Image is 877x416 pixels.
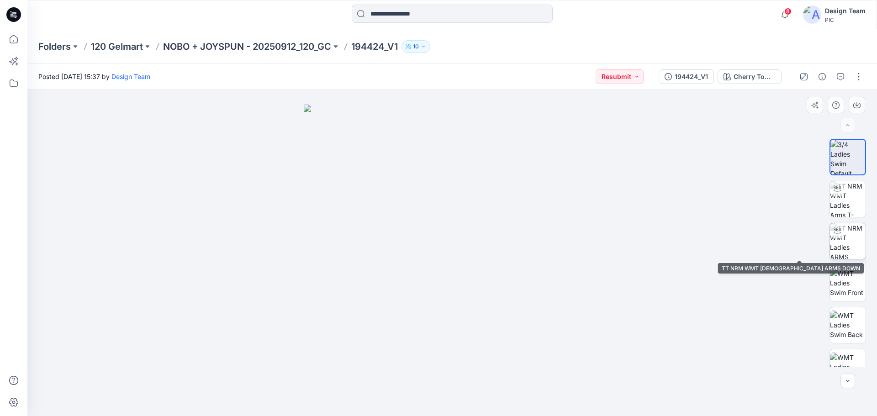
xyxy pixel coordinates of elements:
[830,181,866,217] img: TT NRM WMT Ladies Arms T-POSE
[675,72,708,82] div: 194424_V1
[659,69,714,84] button: 194424_V1
[803,5,821,24] img: avatar
[830,269,866,297] img: WMT Ladies Swim Front
[734,72,776,82] div: Cherry Tomato
[111,73,150,80] a: Design Team
[402,40,430,53] button: 10
[830,311,866,339] img: WMT Ladies Swim Back
[825,16,866,23] div: PIC
[718,69,782,84] button: Cherry Tomato
[91,40,143,53] a: 120 Gelmart
[784,8,792,15] span: 8
[830,223,866,259] img: TT NRM WMT Ladies ARMS DOWN
[163,40,331,53] a: NOBO + JOYSPUN - 20250912_120_GC
[825,5,866,16] div: Design Team
[38,40,71,53] a: Folders
[413,42,419,52] p: 10
[830,140,865,174] img: 3/4 Ladies Swim Default
[38,72,150,81] span: Posted [DATE] 15:37 by
[830,353,866,381] img: WMT Ladies Swim Left
[351,40,398,53] p: 194424_V1
[815,69,829,84] button: Details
